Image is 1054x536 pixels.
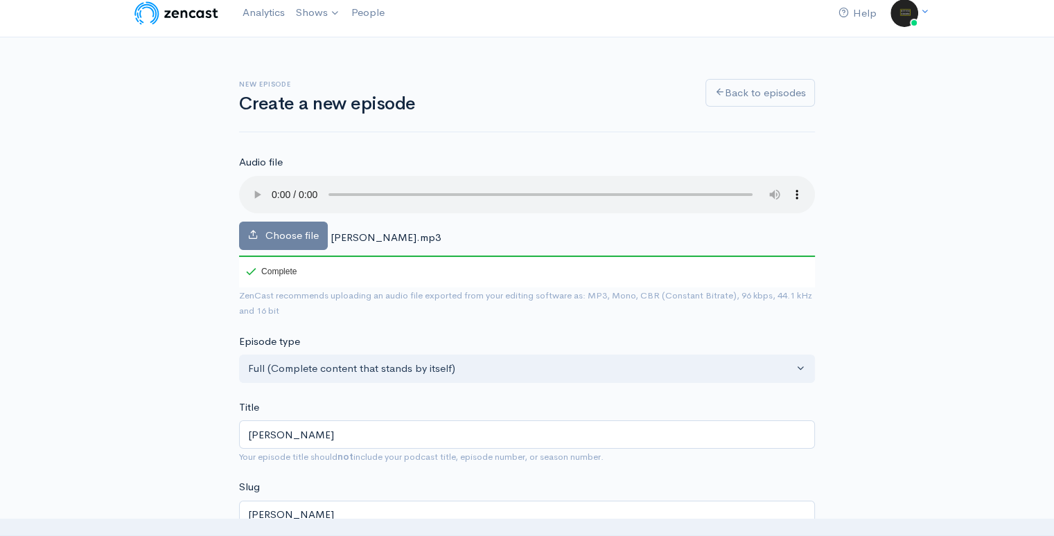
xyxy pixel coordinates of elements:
div: 100% [239,256,815,257]
strong: not [337,451,353,463]
span: Choose file [265,229,319,242]
small: ZenCast recommends uploading an audio file exported from your editing software as: MP3, Mono, CBR... [239,289,812,317]
button: Full (Complete content that stands by itself) [239,355,815,383]
h6: New episode [239,80,689,88]
div: Full (Complete content that stands by itself) [248,361,793,377]
input: What is the episode's title? [239,420,815,449]
label: Slug [239,479,260,495]
a: Back to episodes [705,79,815,107]
small: Your episode title should include your podcast title, episode number, or season number. [239,451,604,463]
input: title-of-episode [239,501,815,529]
label: Episode type [239,334,300,350]
label: Audio file [239,154,283,170]
label: Title [239,400,259,416]
span: [PERSON_NAME].mp3 [331,231,441,244]
div: Complete [246,267,297,276]
h1: Create a new episode [239,94,689,114]
div: Complete [239,256,299,287]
